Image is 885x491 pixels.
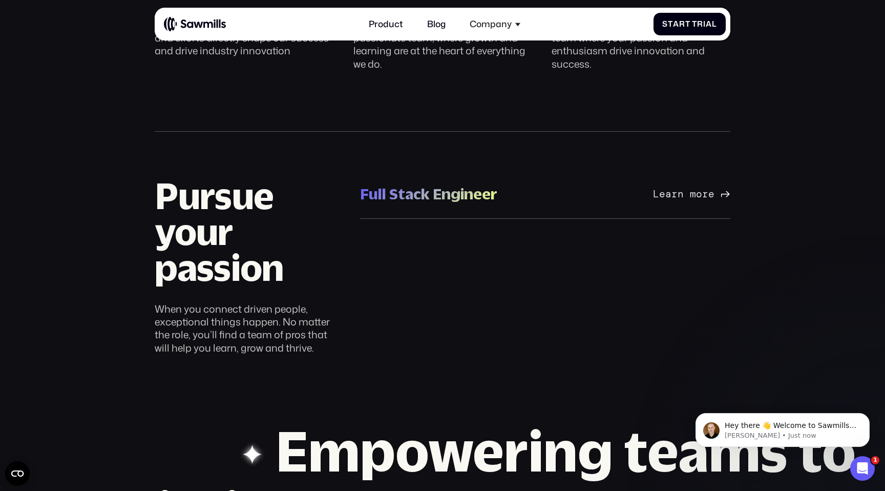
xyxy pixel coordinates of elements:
div: When you connect driven people, exceptional things happen. No matter the role, you’ll find a team... [155,302,340,354]
span: T [692,19,697,29]
div: Company [470,19,512,30]
span: a [706,19,712,29]
iframe: Intercom live chat [850,456,875,481]
span: i [703,19,706,29]
span: t [685,19,690,29]
div: Accelerate your career with our passionate team, where growth and learning are at the heart of ev... [353,18,532,70]
div: Embrace work that inspires you. Join a team where your passion and enthusiasm drive innovation an... [552,18,730,70]
a: Full Stack EngineerLearn more [360,169,730,219]
span: r [679,19,685,29]
a: Blog [420,12,452,36]
button: Open CMP widget [5,461,30,486]
a: StartTrial [654,13,726,35]
div: Be part of a team where your ideas and efforts directly shape our success and drive industry inno... [155,18,333,57]
div: Company [463,12,527,36]
span: l [712,19,717,29]
h2: Pursue your passion [155,178,340,285]
span: t [668,19,673,29]
iframe: Intercom notifications message [680,392,885,463]
div: Learn more [653,188,714,200]
span: S [662,19,668,29]
div: Full Stack Engineer [360,184,497,204]
span: 1 [871,456,879,464]
span: a [673,19,679,29]
span: r [697,19,703,29]
a: Product [362,12,409,36]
